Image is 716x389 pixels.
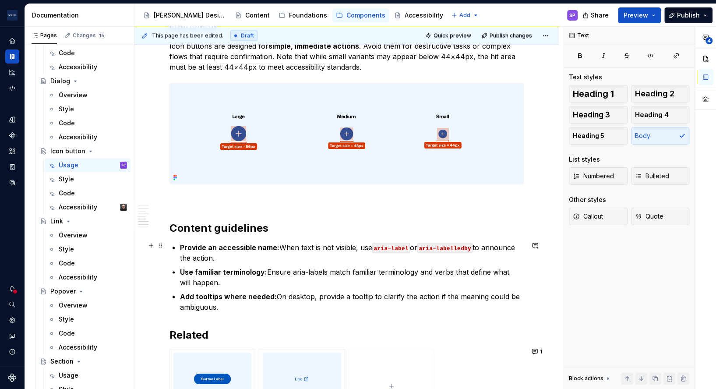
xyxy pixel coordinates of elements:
a: Code [45,116,131,130]
a: Popover [36,284,131,298]
div: Content [245,11,270,20]
span: Publish [677,11,700,20]
h2: Content guidelines [169,221,524,235]
div: Code [59,259,75,268]
strong: Provide an accessible name: [180,243,279,251]
div: Style [59,175,74,184]
button: Heading 4 [631,106,690,124]
a: Section [36,354,131,368]
a: Accessibility [45,60,131,74]
a: Assets [5,144,19,158]
a: Code [45,186,131,200]
div: Accessibility [59,63,97,71]
div: Code [59,329,75,338]
button: Heading 3 [569,106,628,124]
button: Share [578,7,614,23]
a: Content [231,8,273,22]
div: Code [59,189,75,198]
div: Code [59,119,75,127]
span: This page has been edited. [152,32,223,39]
a: AccessibilityTeunis Vorsteveld [45,200,131,214]
div: Overview [59,301,88,310]
div: Style [59,245,74,254]
div: Accessibility [405,11,443,20]
a: Documentation [5,50,19,64]
div: Overview [59,231,88,240]
div: Section [50,357,74,366]
div: Accessibility [59,343,97,352]
div: Accessibility [59,133,97,141]
div: Style [59,315,74,324]
div: Block actions [569,372,611,385]
p: Icon buttons are designed for . Avoid them for destructive tasks or complex flows that require co... [169,41,524,72]
div: Usage [59,371,78,380]
a: Link [36,214,131,228]
span: Draft [241,32,254,39]
span: Preview [624,11,648,20]
div: [PERSON_NAME] Design [154,11,226,20]
div: Page tree [140,7,447,24]
a: Accessibility [45,340,131,354]
button: Quick preview [423,29,475,42]
span: Bulleted [635,172,669,180]
div: Notifications [5,282,19,296]
div: Code [59,49,75,57]
a: UsageSP [45,158,131,172]
img: Teunis Vorsteveld [120,204,127,211]
span: Heading 3 [573,110,610,119]
div: Documentation [32,11,131,20]
code: aria-label [372,243,410,253]
a: Overview [45,88,131,102]
span: Heading 1 [573,89,614,98]
div: SP [569,12,575,19]
span: 4 [705,37,712,44]
button: Heading 5 [569,127,628,145]
a: Style [45,172,131,186]
button: Publish [664,7,712,23]
a: Style [45,312,131,326]
div: Settings [5,313,19,327]
div: Foundations [289,11,327,20]
a: Usage [45,368,131,382]
div: Changes [73,32,106,39]
a: Design tokens [5,113,19,127]
div: List styles [569,155,600,164]
a: Components [5,128,19,142]
span: Add [459,12,470,19]
span: Heading 4 [635,110,669,119]
div: Text styles [569,73,602,81]
a: Supernova Logo [8,373,17,382]
span: Heading 2 [635,89,674,98]
div: Accessibility [59,203,97,212]
button: Callout [569,208,628,225]
div: Contact support [5,329,19,343]
a: [PERSON_NAME] Design [140,8,229,22]
span: Quick preview [434,32,471,39]
a: Overview [45,228,131,242]
a: Style [45,102,131,116]
div: Code automation [5,81,19,95]
h2: Related [169,328,524,342]
a: Icon button [36,144,131,158]
div: Pages [32,32,57,39]
strong: simple, immediate actions [268,42,359,50]
a: Home [5,34,19,48]
span: Quote [635,212,663,221]
a: Analytics [5,65,19,79]
button: Numbered [569,167,628,185]
div: Block actions [569,375,603,382]
a: Dialog [36,74,131,88]
a: Accessibility [45,130,131,144]
div: Components [346,11,385,20]
span: Numbered [573,172,614,180]
button: Bulleted [631,167,690,185]
div: Data sources [5,176,19,190]
button: Publish changes [479,29,536,42]
code: aria-labelledby [417,243,473,253]
button: Search ⌘K [5,297,19,311]
div: Style [59,105,74,113]
a: Code [45,326,131,340]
